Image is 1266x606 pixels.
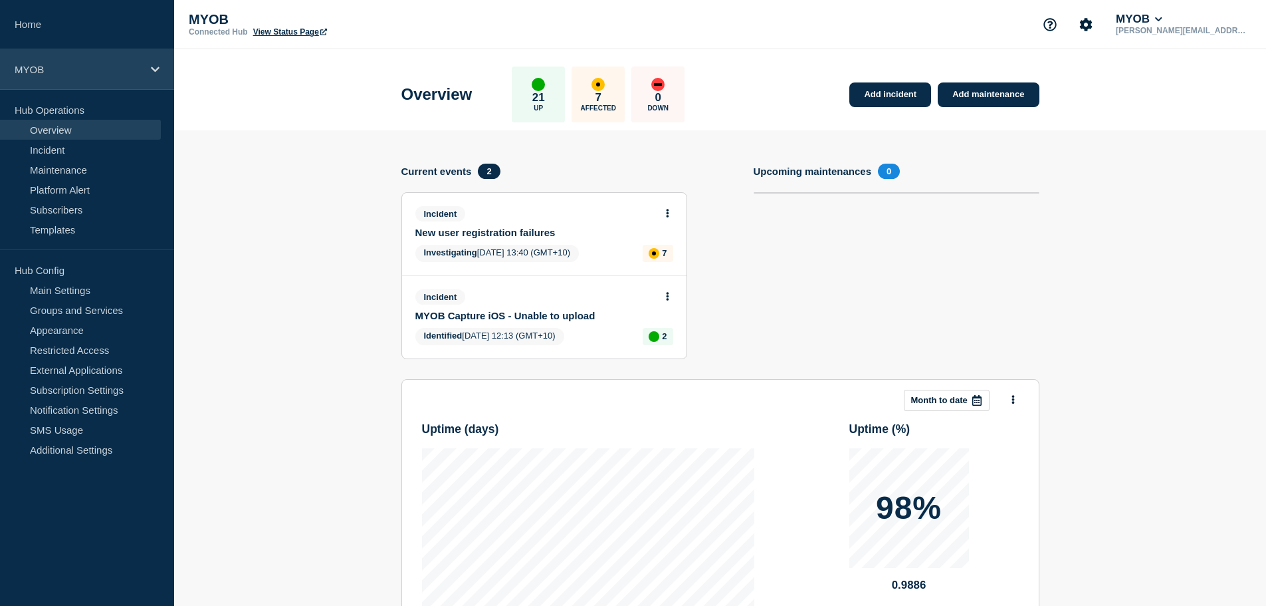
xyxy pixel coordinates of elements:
button: Month to date [904,390,990,411]
a: Add maintenance [938,82,1039,107]
p: 2 [662,331,667,341]
button: MYOB [1113,13,1165,26]
p: [PERSON_NAME][EMAIL_ADDRESS][PERSON_NAME][DOMAIN_NAME] [1113,26,1251,35]
p: Down [647,104,669,112]
button: Account settings [1072,11,1100,39]
p: 0 [655,91,661,104]
p: MYOB [15,64,142,75]
button: Support [1036,11,1064,39]
div: up [649,331,659,342]
p: 7 [662,248,667,258]
p: 21 [532,91,545,104]
a: Add incident [849,82,931,107]
span: 2 [478,164,500,179]
p: MYOB [189,12,455,27]
p: 7 [595,91,601,104]
span: Incident [415,289,466,305]
h4: Current events [401,166,472,177]
p: 98% [876,492,942,524]
p: Up [534,104,543,112]
span: Identified [424,331,463,341]
h3: Uptime ( days ) [422,422,754,436]
a: View Status Page [253,27,327,37]
span: Investigating [424,247,477,257]
div: up [532,78,545,91]
span: Incident [415,206,466,222]
p: 0.9886 [849,579,969,592]
h3: Uptime ( % ) [849,422,1019,436]
p: Affected [581,104,616,112]
span: 0 [878,164,900,179]
div: affected [649,248,659,259]
div: down [651,78,665,91]
h4: Upcoming maintenances [754,166,872,177]
p: Month to date [911,395,968,405]
span: [DATE] 12:13 (GMT+10) [415,328,564,345]
h1: Overview [401,85,473,104]
a: New user registration failures [415,227,655,238]
span: [DATE] 13:40 (GMT+10) [415,245,579,262]
div: affected [591,78,605,91]
a: MYOB Capture iOS - Unable to upload [415,310,655,321]
p: Connected Hub [189,27,248,37]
